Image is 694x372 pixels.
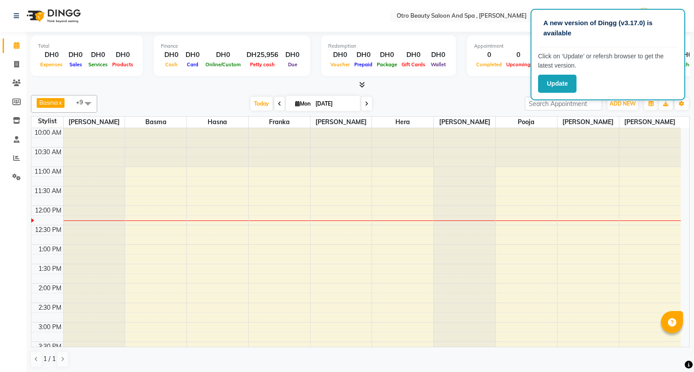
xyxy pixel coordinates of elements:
[125,117,186,128] span: Basma
[203,50,243,60] div: DH0
[372,117,433,128] span: Hera
[352,50,375,60] div: DH0
[86,61,110,68] span: Services
[496,117,557,128] span: Pooja
[657,337,685,363] iframe: chat widget
[538,52,678,70] p: Click on ‘Update’ or refersh browser to get the latest version.
[429,61,448,68] span: Wallet
[187,117,248,128] span: Hasna
[293,100,313,107] span: Mon
[31,117,63,126] div: Stylist
[538,75,576,93] button: Update
[636,8,652,23] img: Fatima
[37,342,63,351] div: 3:30 PM
[38,50,65,60] div: DH0
[161,42,303,50] div: Finance
[65,50,86,60] div: DH0
[33,225,63,235] div: 12:30 PM
[58,99,62,106] a: x
[110,61,136,68] span: Products
[311,117,372,128] span: [PERSON_NAME]
[39,99,58,106] span: Basma
[474,61,504,68] span: Completed
[328,61,352,68] span: Voucher
[43,354,56,364] span: 1 / 1
[474,50,504,60] div: 0
[86,50,110,60] div: DH0
[399,50,428,60] div: DH0
[328,42,449,50] div: Redemption
[33,186,63,196] div: 11:30 AM
[37,245,63,254] div: 1:00 PM
[38,42,136,50] div: Total
[37,303,63,312] div: 2:30 PM
[504,61,533,68] span: Upcoming
[248,61,277,68] span: Petty cash
[504,50,533,60] div: 0
[282,50,303,60] div: DH0
[328,50,352,60] div: DH0
[352,61,375,68] span: Prepaid
[428,50,449,60] div: DH0
[434,117,495,128] span: [PERSON_NAME]
[610,100,636,107] span: ADD NEW
[64,117,125,128] span: [PERSON_NAME]
[543,18,672,38] p: A new version of Dingg (v3.17.0) is available
[375,61,399,68] span: Package
[249,117,310,128] span: Franka
[33,206,63,215] div: 12:00 PM
[33,148,63,157] div: 10:30 AM
[33,128,63,137] div: 10:00 AM
[38,61,65,68] span: Expenses
[243,50,282,60] div: DH25,956
[110,50,136,60] div: DH0
[163,61,180,68] span: Cash
[313,97,357,110] input: 2025-09-01
[203,61,243,68] span: Online/Custom
[37,264,63,273] div: 1:30 PM
[286,61,300,68] span: Due
[619,117,681,128] span: [PERSON_NAME]
[33,167,63,176] div: 11:00 AM
[557,117,619,128] span: [PERSON_NAME]
[525,97,602,110] input: Search Appointment
[182,50,203,60] div: DH0
[250,97,273,110] span: Today
[23,4,83,28] img: logo
[37,323,63,332] div: 3:00 PM
[474,42,584,50] div: Appointment
[375,50,399,60] div: DH0
[76,99,90,106] span: +9
[185,61,201,68] span: Card
[399,61,428,68] span: Gift Cards
[37,284,63,293] div: 2:00 PM
[161,50,182,60] div: DH0
[67,61,84,68] span: Sales
[607,98,638,110] button: ADD NEW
